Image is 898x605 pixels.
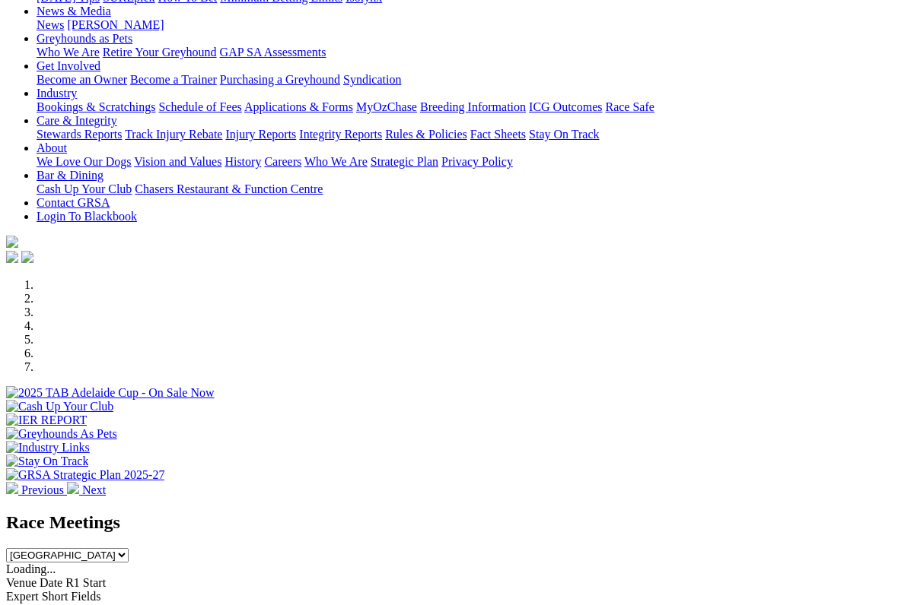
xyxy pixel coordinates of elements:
a: News [37,18,64,31]
a: Retire Your Greyhound [103,46,217,59]
a: Purchasing a Greyhound [220,73,340,86]
a: Track Injury Rebate [125,128,222,141]
img: facebook.svg [6,251,18,263]
a: Privacy Policy [441,155,513,168]
img: IER REPORT [6,413,87,427]
img: logo-grsa-white.png [6,236,18,248]
a: Become an Owner [37,73,127,86]
a: [PERSON_NAME] [67,18,164,31]
a: Vision and Values [134,155,221,168]
a: Careers [264,155,301,168]
div: News & Media [37,18,892,32]
div: Get Involved [37,73,892,87]
div: Bar & Dining [37,182,892,196]
a: Race Safe [605,100,654,113]
a: Applications & Forms [244,100,353,113]
span: Loading... [6,562,56,575]
a: History [224,155,261,168]
a: MyOzChase [356,100,417,113]
div: Care & Integrity [37,128,892,141]
a: Previous [6,483,67,496]
span: Next [82,483,106,496]
a: Injury Reports [225,128,296,141]
span: Venue [6,576,37,589]
img: chevron-right-pager-white.svg [67,482,79,494]
a: Bar & Dining [37,169,103,182]
img: Industry Links [6,441,90,455]
a: Syndication [343,73,401,86]
a: Contact GRSA [37,196,110,209]
a: News & Media [37,5,111,17]
a: Breeding Information [420,100,526,113]
div: Greyhounds as Pets [37,46,892,59]
a: Strategic Plan [371,155,438,168]
img: 2025 TAB Adelaide Cup - On Sale Now [6,386,215,400]
a: GAP SA Assessments [220,46,326,59]
a: We Love Our Dogs [37,155,131,168]
span: Expert [6,590,39,603]
a: Bookings & Scratchings [37,100,155,113]
img: Stay On Track [6,455,88,468]
a: Next [67,483,106,496]
a: Greyhounds as Pets [37,32,132,45]
a: Get Involved [37,59,100,72]
a: Chasers Restaurant & Function Centre [135,182,323,195]
img: twitter.svg [21,251,33,263]
a: Stewards Reports [37,128,122,141]
span: R1 Start [65,576,106,589]
a: Integrity Reports [299,128,382,141]
a: Rules & Policies [385,128,467,141]
a: Become a Trainer [130,73,217,86]
div: Industry [37,100,892,114]
img: GRSA Strategic Plan 2025-27 [6,468,164,482]
a: ICG Outcomes [529,100,602,113]
a: Industry [37,87,77,100]
img: Cash Up Your Club [6,400,113,413]
a: About [37,141,67,154]
img: Greyhounds As Pets [6,427,117,441]
img: chevron-left-pager-white.svg [6,482,18,494]
span: Date [40,576,62,589]
span: Fields [71,590,100,603]
a: Care & Integrity [37,114,117,127]
h2: Race Meetings [6,512,892,533]
span: Short [42,590,68,603]
a: Fact Sheets [470,128,526,141]
div: About [37,155,892,169]
a: Who We Are [37,46,100,59]
span: Previous [21,483,64,496]
a: Cash Up Your Club [37,182,132,195]
a: Stay On Track [529,128,599,141]
a: Who We Are [304,155,368,168]
a: Login To Blackbook [37,210,137,223]
a: Schedule of Fees [158,100,241,113]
